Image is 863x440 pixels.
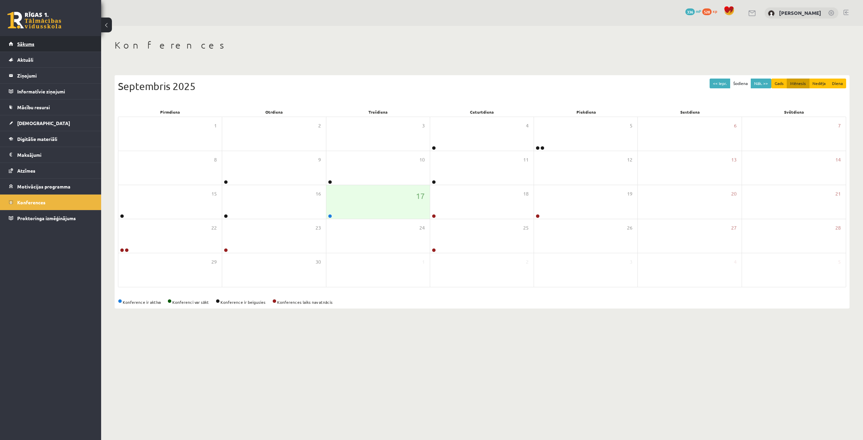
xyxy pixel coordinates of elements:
span: Aktuāli [17,57,33,63]
span: 12 [627,156,632,164]
span: 6 [734,122,737,129]
span: 5 [838,258,841,266]
span: 528 [702,8,712,15]
button: Nāk. >> [751,79,771,88]
span: 20 [731,190,737,198]
span: [DEMOGRAPHIC_DATA] [17,120,70,126]
span: 23 [316,224,321,232]
div: Konference ir aktīva Konferenci var sākt Konference ir beigusies Konferences laiks nav atnācis [118,299,846,305]
span: 1 [422,258,425,266]
span: 21 [835,190,841,198]
span: Sākums [17,41,34,47]
a: Ziņojumi [9,68,93,83]
span: Digitālie materiāli [17,136,57,142]
a: 528 xp [702,8,720,14]
div: Otrdiena [222,107,326,117]
span: 2 [526,258,529,266]
span: 15 [211,190,217,198]
span: 30 [316,258,321,266]
a: Maksājumi [9,147,93,163]
span: 16 [316,190,321,198]
legend: Maksājumi [17,147,93,163]
span: 3 [422,122,425,129]
button: Gads [771,79,787,88]
a: Motivācijas programma [9,179,93,194]
a: Rīgas 1. Tālmācības vidusskola [7,12,61,29]
a: Digitālie materiāli [9,131,93,147]
span: xp [713,8,717,14]
button: Šodiena [730,79,751,88]
span: 28 [835,224,841,232]
span: 17 [416,190,425,202]
span: 13 [731,156,737,164]
span: 336 [685,8,695,15]
span: 22 [211,224,217,232]
span: 5 [630,122,632,129]
span: 4 [734,258,737,266]
div: Trešdiena [326,107,430,117]
legend: Ziņojumi [17,68,93,83]
span: 3 [630,258,632,266]
span: 4 [526,122,529,129]
div: Pirmdiena [118,107,222,117]
span: Motivācijas programma [17,183,70,189]
span: 14 [835,156,841,164]
a: 336 mP [685,8,701,14]
a: Sākums [9,36,93,52]
span: 25 [523,224,529,232]
span: 24 [419,224,425,232]
div: Sestdiena [638,107,742,117]
span: 26 [627,224,632,232]
span: 7 [838,122,841,129]
button: Mēnesis [787,79,809,88]
div: Septembris 2025 [118,79,846,94]
span: 2 [318,122,321,129]
span: 9 [318,156,321,164]
legend: Informatīvie ziņojumi [17,84,93,99]
a: Informatīvie ziņojumi [9,84,93,99]
span: 18 [523,190,529,198]
a: Aktuāli [9,52,93,67]
a: [PERSON_NAME] [779,9,821,16]
span: 8 [214,156,217,164]
span: Konferences [17,199,46,205]
a: [DEMOGRAPHIC_DATA] [9,115,93,131]
button: Nedēļa [809,79,829,88]
span: mP [696,8,701,14]
a: Mācību resursi [9,99,93,115]
div: Svētdiena [742,107,846,117]
span: Mācību resursi [17,104,50,110]
h1: Konferences [115,39,850,51]
div: Piekdiena [534,107,638,117]
div: Ceturtdiena [430,107,534,117]
span: 1 [214,122,217,129]
button: Diena [829,79,846,88]
span: 10 [419,156,425,164]
span: Proktoringa izmēģinājums [17,215,76,221]
span: 29 [211,258,217,266]
span: 27 [731,224,737,232]
a: Konferences [9,195,93,210]
a: Atzīmes [9,163,93,178]
span: Atzīmes [17,168,35,174]
a: Proktoringa izmēģinājums [9,210,93,226]
button: << Iepr. [710,79,730,88]
span: 19 [627,190,632,198]
span: 11 [523,156,529,164]
img: Alekss Kozlovskis [768,10,775,17]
